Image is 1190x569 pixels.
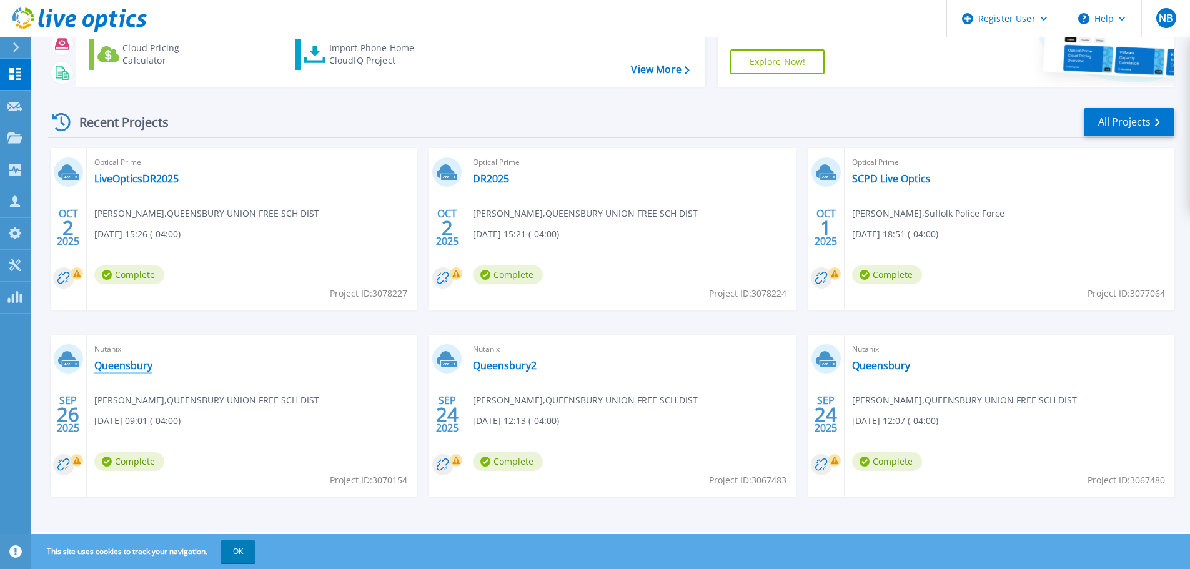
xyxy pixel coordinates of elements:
[814,392,838,437] div: SEP 2025
[94,227,181,241] span: [DATE] 15:26 (-04:00)
[473,227,559,241] span: [DATE] 15:21 (-04:00)
[94,207,319,220] span: [PERSON_NAME] , QUEENSBURY UNION FREE SCH DIST
[436,409,459,420] span: 24
[57,409,79,420] span: 26
[852,265,922,284] span: Complete
[473,342,788,356] span: Nutanix
[709,287,786,300] span: Project ID: 3078224
[94,414,181,428] span: [DATE] 09:01 (-04:00)
[329,42,427,67] div: Import Phone Home CloudIQ Project
[122,42,222,67] div: Cloud Pricing Calculator
[94,172,179,185] a: LiveOpticsDR2025
[221,540,255,563] button: OK
[56,205,80,250] div: OCT 2025
[852,207,1004,220] span: [PERSON_NAME] , Suffolk Police Force
[94,359,152,372] a: Queensbury
[852,414,938,428] span: [DATE] 12:07 (-04:00)
[852,227,938,241] span: [DATE] 18:51 (-04:00)
[94,452,164,471] span: Complete
[473,156,788,169] span: Optical Prime
[852,359,910,372] a: Queensbury
[473,359,537,372] a: Queensbury2
[473,265,543,284] span: Complete
[94,265,164,284] span: Complete
[473,393,698,407] span: [PERSON_NAME] , QUEENSBURY UNION FREE SCH DIST
[852,393,1077,407] span: [PERSON_NAME] , QUEENSBURY UNION FREE SCH DIST
[1088,473,1165,487] span: Project ID: 3067480
[330,287,407,300] span: Project ID: 3078227
[442,222,453,233] span: 2
[34,540,255,563] span: This site uses cookies to track your navigation.
[48,107,186,137] div: Recent Projects
[1084,108,1174,136] a: All Projects
[473,172,509,185] a: DR2025
[852,452,922,471] span: Complete
[814,205,838,250] div: OCT 2025
[820,222,831,233] span: 1
[62,222,74,233] span: 2
[330,473,407,487] span: Project ID: 3070154
[94,342,409,356] span: Nutanix
[435,205,459,250] div: OCT 2025
[435,392,459,437] div: SEP 2025
[852,156,1167,169] span: Optical Prime
[473,452,543,471] span: Complete
[473,414,559,428] span: [DATE] 12:13 (-04:00)
[709,473,786,487] span: Project ID: 3067483
[852,172,931,185] a: SCPD Live Optics
[730,49,825,74] a: Explore Now!
[815,409,837,420] span: 24
[56,392,80,437] div: SEP 2025
[473,207,698,220] span: [PERSON_NAME] , QUEENSBURY UNION FREE SCH DIST
[94,156,409,169] span: Optical Prime
[89,39,228,70] a: Cloud Pricing Calculator
[94,393,319,407] span: [PERSON_NAME] , QUEENSBURY UNION FREE SCH DIST
[1088,287,1165,300] span: Project ID: 3077064
[1159,13,1173,23] span: NB
[852,342,1167,356] span: Nutanix
[631,64,689,76] a: View More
